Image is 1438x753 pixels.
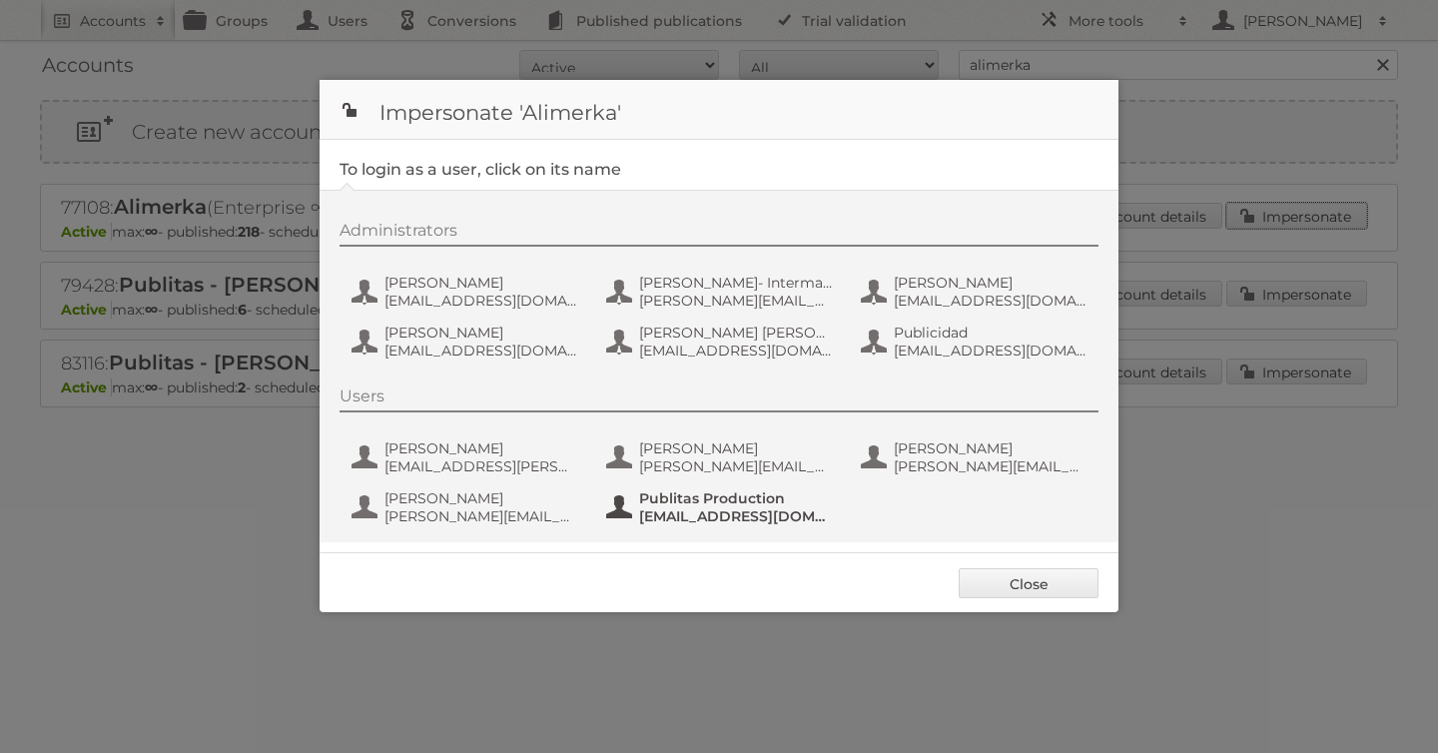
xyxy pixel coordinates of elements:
[639,274,833,292] span: [PERSON_NAME]- Intermark
[894,342,1087,360] span: [EMAIL_ADDRESS][DOMAIN_NAME]
[340,386,1098,412] div: Users
[894,457,1087,475] span: [PERSON_NAME][EMAIL_ADDRESS][DOMAIN_NAME]
[320,80,1118,140] h1: Impersonate 'Alimerka'
[894,274,1087,292] span: [PERSON_NAME]
[384,342,578,360] span: [EMAIL_ADDRESS][DOMAIN_NAME]
[894,324,1087,342] span: Publicidad
[604,322,839,362] button: [PERSON_NAME] [PERSON_NAME] [EMAIL_ADDRESS][DOMAIN_NAME]
[340,221,1098,247] div: Administrators
[959,568,1098,598] a: Close
[350,487,584,527] button: [PERSON_NAME] [PERSON_NAME][EMAIL_ADDRESS][DOMAIN_NAME]
[384,274,578,292] span: [PERSON_NAME]
[639,507,833,525] span: [EMAIL_ADDRESS][DOMAIN_NAME]
[604,487,839,527] button: Publitas Production [EMAIL_ADDRESS][DOMAIN_NAME]
[604,437,839,477] button: [PERSON_NAME] [PERSON_NAME][EMAIL_ADDRESS][PERSON_NAME][DOMAIN_NAME]
[859,272,1093,312] button: [PERSON_NAME] [EMAIL_ADDRESS][DOMAIN_NAME]
[384,292,578,310] span: [EMAIL_ADDRESS][DOMAIN_NAME]
[639,489,833,507] span: Publitas Production
[384,457,578,475] span: [EMAIL_ADDRESS][PERSON_NAME][DOMAIN_NAME]
[639,292,833,310] span: [PERSON_NAME][EMAIL_ADDRESS][PERSON_NAME][PERSON_NAME][DOMAIN_NAME]
[894,439,1087,457] span: [PERSON_NAME]
[639,457,833,475] span: [PERSON_NAME][EMAIL_ADDRESS][PERSON_NAME][DOMAIN_NAME]
[639,439,833,457] span: [PERSON_NAME]
[639,342,833,360] span: [EMAIL_ADDRESS][DOMAIN_NAME]
[340,160,621,179] legend: To login as a user, click on its name
[384,324,578,342] span: [PERSON_NAME]
[384,439,578,457] span: [PERSON_NAME]
[859,437,1093,477] button: [PERSON_NAME] [PERSON_NAME][EMAIL_ADDRESS][DOMAIN_NAME]
[859,322,1093,362] button: Publicidad [EMAIL_ADDRESS][DOMAIN_NAME]
[350,437,584,477] button: [PERSON_NAME] [EMAIL_ADDRESS][PERSON_NAME][DOMAIN_NAME]
[384,489,578,507] span: [PERSON_NAME]
[894,292,1087,310] span: [EMAIL_ADDRESS][DOMAIN_NAME]
[350,322,584,362] button: [PERSON_NAME] [EMAIL_ADDRESS][DOMAIN_NAME]
[384,507,578,525] span: [PERSON_NAME][EMAIL_ADDRESS][DOMAIN_NAME]
[639,324,833,342] span: [PERSON_NAME] [PERSON_NAME]
[604,272,839,312] button: [PERSON_NAME]- Intermark [PERSON_NAME][EMAIL_ADDRESS][PERSON_NAME][PERSON_NAME][DOMAIN_NAME]
[350,272,584,312] button: [PERSON_NAME] [EMAIL_ADDRESS][DOMAIN_NAME]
